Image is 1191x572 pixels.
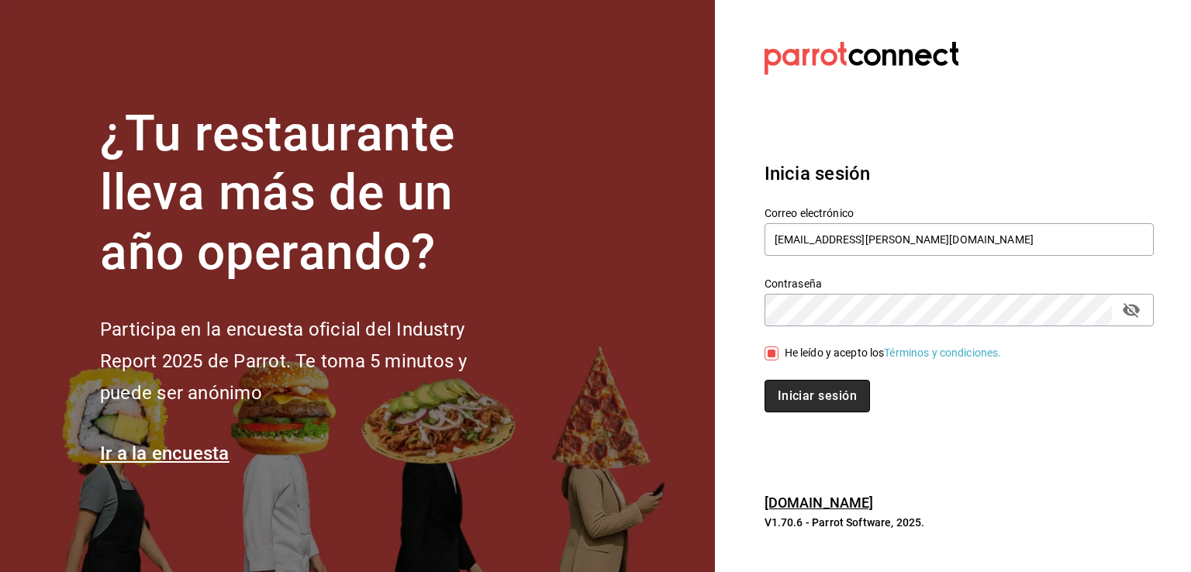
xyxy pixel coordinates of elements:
div: He leído y acepto los [785,345,1002,361]
button: passwordField [1118,297,1144,323]
button: Iniciar sesión [765,380,870,412]
input: Ingresa tu correo electrónico [765,223,1154,256]
a: Ir a la encuesta [100,443,230,464]
label: Contraseña [765,277,1154,288]
a: [DOMAIN_NAME] [765,494,874,511]
p: V1.70.6 - Parrot Software, 2025. [765,515,1154,530]
h2: Participa en la encuesta oficial del Industry Report 2025 de Parrot. Te toma 5 minutos y puede se... [100,314,519,408]
a: Términos y condiciones. [884,346,1001,359]
h1: ¿Tu restaurante lleva más de un año operando? [100,105,519,283]
label: Correo electrónico [765,207,1154,218]
h3: Inicia sesión [765,160,1154,188]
